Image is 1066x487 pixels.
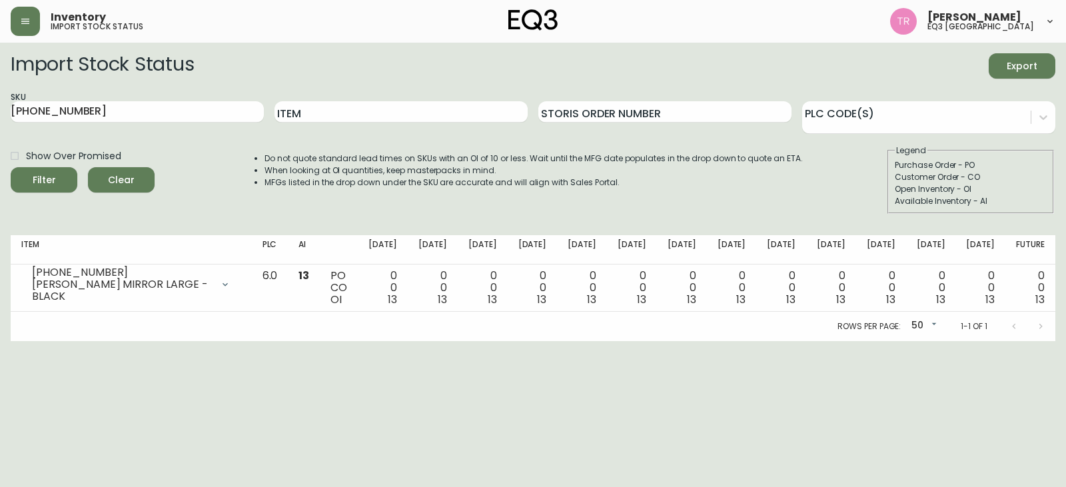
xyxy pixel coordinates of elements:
[298,268,309,283] span: 13
[767,270,796,306] div: 0 0
[906,315,939,337] div: 50
[867,270,895,306] div: 0 0
[468,270,497,306] div: 0 0
[587,292,596,307] span: 13
[999,58,1045,75] span: Export
[330,292,342,307] span: OI
[51,23,143,31] h5: import stock status
[11,167,77,193] button: Filter
[806,235,856,264] th: [DATE]
[508,235,558,264] th: [DATE]
[895,159,1047,171] div: Purchase Order - PO
[252,235,288,264] th: PLC
[756,235,806,264] th: [DATE]
[668,270,696,306] div: 0 0
[388,292,397,307] span: 13
[961,320,987,332] p: 1-1 of 1
[890,8,917,35] img: 214b9049a7c64896e5c13e8f38ff7a87
[265,153,803,165] li: Do not quote standard lead times on SKUs with an OI of 10 or less. Wait until the MFG date popula...
[51,12,106,23] span: Inventory
[637,292,646,307] span: 13
[408,235,458,264] th: [DATE]
[88,167,155,193] button: Clear
[418,270,447,306] div: 0 0
[252,264,288,312] td: 6.0
[1005,235,1055,264] th: Future
[917,270,945,306] div: 0 0
[368,270,397,306] div: 0 0
[837,320,901,332] p: Rows per page:
[707,235,757,264] th: [DATE]
[32,278,212,302] div: [PERSON_NAME] MIRROR LARGE - BLACK
[265,165,803,177] li: When looking at OI quantities, keep masterpacks in mind.
[488,292,497,307] span: 13
[927,12,1021,23] span: [PERSON_NAME]
[99,172,144,189] span: Clear
[358,235,408,264] th: [DATE]
[966,270,995,306] div: 0 0
[786,292,796,307] span: 13
[508,9,558,31] img: logo
[458,235,508,264] th: [DATE]
[817,270,845,306] div: 0 0
[288,235,320,264] th: AI
[895,145,927,157] legend: Legend
[11,53,194,79] h2: Import Stock Status
[537,292,546,307] span: 13
[895,195,1047,207] div: Available Inventory - AI
[26,149,121,163] span: Show Over Promised
[736,292,746,307] span: 13
[657,235,707,264] th: [DATE]
[568,270,596,306] div: 0 0
[936,292,945,307] span: 13
[618,270,646,306] div: 0 0
[11,235,252,264] th: Item
[895,171,1047,183] div: Customer Order - CO
[886,292,895,307] span: 13
[607,235,657,264] th: [DATE]
[687,292,696,307] span: 13
[985,292,995,307] span: 13
[557,235,607,264] th: [DATE]
[32,266,212,278] div: [PHONE_NUMBER]
[265,177,803,189] li: MFGs listed in the drop down under the SKU are accurate and will align with Sales Portal.
[718,270,746,306] div: 0 0
[895,183,1047,195] div: Open Inventory - OI
[989,53,1055,79] button: Export
[906,235,956,264] th: [DATE]
[836,292,845,307] span: 13
[955,235,1005,264] th: [DATE]
[518,270,547,306] div: 0 0
[927,23,1034,31] h5: eq3 [GEOGRAPHIC_DATA]
[1016,270,1045,306] div: 0 0
[438,292,447,307] span: 13
[21,270,241,299] div: [PHONE_NUMBER][PERSON_NAME] MIRROR LARGE - BLACK
[330,270,347,306] div: PO CO
[856,235,906,264] th: [DATE]
[1035,292,1045,307] span: 13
